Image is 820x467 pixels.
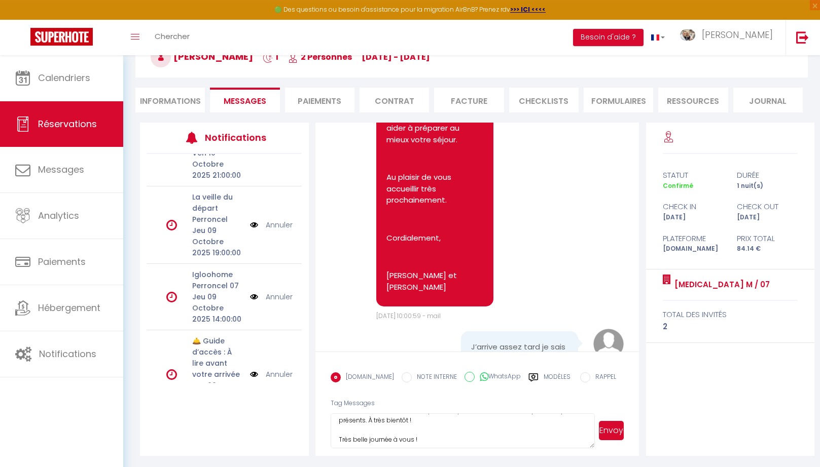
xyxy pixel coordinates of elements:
[250,369,258,380] img: NO IMAGE
[475,372,521,383] label: WhatsApp
[266,369,293,380] a: Annuler
[386,172,484,206] p: Au plaisir de vous accueillir très prochainement.
[362,51,430,63] span: [DATE] - [DATE]
[593,329,624,359] img: avatar.png
[510,5,546,14] a: >>> ICI <<<<
[386,232,484,244] p: Cordialement,
[590,372,616,383] label: RAPPEL
[663,321,798,333] div: 2
[730,201,804,213] div: check out
[360,88,429,112] li: Contrat
[38,209,79,222] span: Analytics
[192,191,243,225] p: La veille du départ Perroncel
[796,31,809,44] img: logout
[39,347,96,360] span: Notifications
[192,380,243,413] p: Jeu 09 Octobre 2025 13:00:00
[38,255,86,268] span: Paiements
[663,308,798,321] div: total des invités
[730,232,804,245] div: Prix total
[266,291,293,302] a: Annuler
[285,88,354,112] li: Paiements
[471,341,568,376] pre: J’arrive assez tard je sais pas [MEDICAL_DATA] l’heure
[599,421,624,440] button: Envoyer
[38,71,90,84] span: Calendriers
[288,51,352,63] span: 2 Personnes
[30,28,93,46] img: Super Booking
[250,219,258,230] img: NO IMAGE
[730,244,804,254] div: 84.14 €
[205,126,270,149] h3: Notifications
[658,88,728,112] li: Ressources
[192,147,243,181] p: Ven 10 Octobre 2025 21:00:00
[263,51,278,63] span: 1
[151,50,253,63] span: [PERSON_NAME]
[733,88,803,112] li: Journal
[250,291,258,302] img: NO IMAGE
[672,20,786,55] a: ... [PERSON_NAME]
[573,29,644,46] button: Besoin d'aide ?
[434,88,504,112] li: Facture
[663,181,693,190] span: Confirmé
[331,399,375,407] span: Tag Messages
[147,20,197,55] a: Chercher
[38,301,100,314] span: Hébergement
[135,88,205,112] li: Informations
[192,335,243,380] p: 🛎️ Guide d’accès : À lire avant votre arrivée
[376,312,441,320] span: [DATE] 10:00:59 - mail
[730,213,804,222] div: [DATE]
[509,88,579,112] li: CHECKLISTS
[38,118,97,130] span: Réservations
[224,95,266,107] span: Messages
[412,372,457,383] label: NOTE INTERNE
[680,29,695,41] img: ...
[702,28,773,41] span: [PERSON_NAME]
[656,169,730,181] div: statut
[266,219,293,230] a: Annuler
[386,270,484,293] p: [PERSON_NAME] et [PERSON_NAME]
[656,244,730,254] div: [DOMAIN_NAME]
[656,213,730,222] div: [DATE]
[656,201,730,213] div: check in
[584,88,653,112] li: FORMULAIRES
[730,181,804,191] div: 1 nuit(s)
[656,232,730,245] div: Plateforme
[341,372,394,383] label: [DOMAIN_NAME]
[192,291,243,325] p: Jeu 09 Octobre 2025 14:00:00
[730,169,804,181] div: durée
[192,269,243,291] p: Igloohome Perroncel 07
[671,279,770,291] a: [MEDICAL_DATA] M / 07
[192,225,243,258] p: Jeu 09 Octobre 2025 19:00:00
[38,163,84,176] span: Messages
[544,372,571,390] label: Modèles
[155,31,190,42] span: Chercher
